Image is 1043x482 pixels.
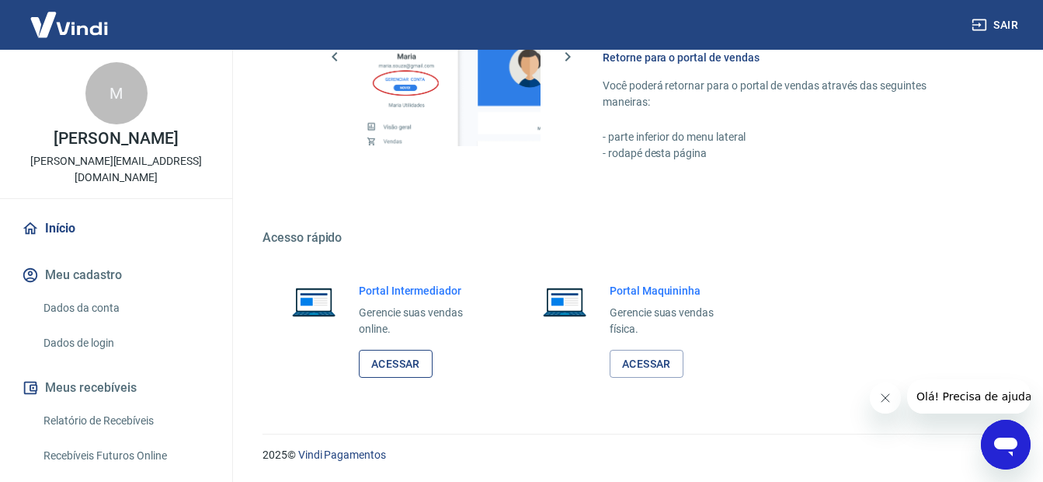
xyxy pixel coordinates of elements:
[610,283,736,299] h6: Portal Maquininha
[262,230,1006,246] h5: Acesso rápido
[603,50,968,65] h6: Retorne para o portal de vendas
[9,11,130,23] span: Olá! Precisa de ajuda?
[907,379,1031,414] iframe: Mensagem da empresa
[603,78,968,110] p: Você poderá retornar para o portal de vendas através das seguintes maneiras:
[870,382,901,414] iframe: Fechar mensagem
[85,62,148,124] div: M
[19,211,214,246] a: Início
[359,305,485,337] p: Gerencie suas vendas online.
[262,447,1006,463] p: 2025 ©
[610,350,683,379] a: Acessar
[19,258,214,292] button: Meu cadastro
[603,145,968,162] p: - rodapé desta página
[54,131,178,147] p: [PERSON_NAME]
[281,283,346,320] img: Imagem de um notebook aberto
[359,350,433,379] a: Acessar
[37,327,214,359] a: Dados de login
[37,405,214,437] a: Relatório de Recebíveis
[981,420,1031,470] iframe: Botão para abrir a janela de mensagens
[19,1,120,48] img: Vindi
[532,283,597,320] img: Imagem de um notebook aberto
[37,440,214,472] a: Recebíveis Futuros Online
[37,292,214,324] a: Dados da conta
[19,371,214,405] button: Meus recebíveis
[12,153,220,186] p: [PERSON_NAME][EMAIL_ADDRESS][DOMAIN_NAME]
[610,305,736,337] p: Gerencie suas vendas física.
[359,283,485,299] h6: Portal Intermediador
[603,129,968,145] p: - parte inferior do menu lateral
[968,11,1024,40] button: Sair
[298,449,386,461] a: Vindi Pagamentos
